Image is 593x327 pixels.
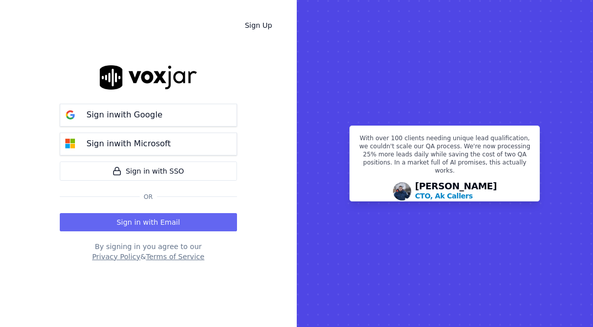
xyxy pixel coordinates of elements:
[236,16,280,34] a: Sign Up
[140,193,157,201] span: Or
[87,109,163,121] p: Sign in with Google
[60,161,237,181] a: Sign in with SSO
[87,138,171,150] p: Sign in with Microsoft
[100,65,197,89] img: logo
[393,182,411,200] img: Avatar
[60,213,237,231] button: Sign in with Email
[60,134,81,154] img: microsoft Sign in button
[415,191,473,201] p: CTO, Ak Callers
[415,182,497,201] div: [PERSON_NAME]
[60,133,237,155] button: Sign inwith Microsoft
[92,252,140,262] button: Privacy Policy
[60,105,81,125] img: google Sign in button
[60,241,237,262] div: By signing in you agree to our &
[356,134,533,179] p: With over 100 clients needing unique lead qualification, we couldn't scale our QA process. We're ...
[60,104,237,127] button: Sign inwith Google
[146,252,204,262] button: Terms of Service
